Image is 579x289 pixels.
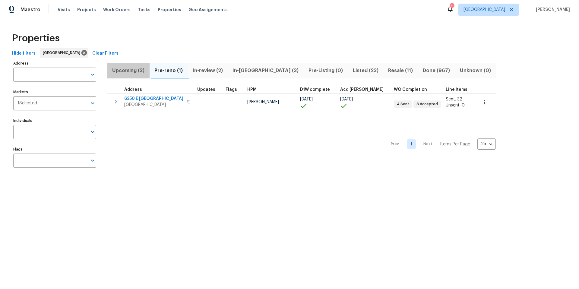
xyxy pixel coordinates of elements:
[17,101,37,106] span: 1 Selected
[300,87,330,92] span: D1W complete
[10,48,38,59] button: Hide filters
[92,50,119,57] span: Clear Filters
[158,7,181,13] span: Properties
[21,7,40,13] span: Maestro
[124,102,183,108] span: [GEOGRAPHIC_DATA]
[13,90,96,94] label: Markets
[300,97,313,101] span: [DATE]
[58,7,70,13] span: Visits
[247,87,257,92] span: HPM
[422,66,451,75] span: Done (967)
[153,66,184,75] span: Pre-reno (1)
[88,128,97,136] button: Open
[88,99,97,107] button: Open
[340,87,384,92] span: Acq [PERSON_NAME]
[247,100,279,104] span: [PERSON_NAME]
[191,66,224,75] span: In-review (2)
[440,141,470,147] p: Items Per Page
[88,70,97,79] button: Open
[351,66,380,75] span: Listed (23)
[12,50,36,57] span: Hide filters
[138,8,150,12] span: Tasks
[458,66,492,75] span: Unknown (0)
[12,35,60,41] span: Properties
[13,62,96,65] label: Address
[477,136,496,152] div: 25
[464,7,505,13] span: [GEOGRAPHIC_DATA]
[13,148,96,151] label: Flags
[124,87,142,92] span: Address
[111,66,146,75] span: Upcoming (3)
[103,7,131,13] span: Work Orders
[387,66,414,75] span: Resale (11)
[13,119,96,122] label: Individuals
[446,103,465,107] span: Unsent: 0
[188,7,228,13] span: Geo Assignments
[90,48,121,59] button: Clear Filters
[533,7,570,13] span: [PERSON_NAME]
[340,97,353,101] span: [DATE]
[77,7,96,13] span: Projects
[414,102,440,107] span: 3 Accepted
[43,50,83,56] span: [GEOGRAPHIC_DATA]
[124,96,183,102] span: 6350 E [GEOGRAPHIC_DATA]
[394,87,427,92] span: WO Completion
[307,66,344,75] span: Pre-Listing (0)
[446,97,462,101] span: Sent: 32
[40,48,88,58] div: [GEOGRAPHIC_DATA]
[385,115,496,174] nav: Pagination Navigation
[446,87,467,92] span: Line Items
[226,87,237,92] span: Flags
[231,66,300,75] span: In-[GEOGRAPHIC_DATA] (3)
[450,4,454,10] div: 1
[394,102,412,107] span: 4 Sent
[88,156,97,165] button: Open
[197,87,215,92] span: Updates
[407,139,416,149] a: Goto page 1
